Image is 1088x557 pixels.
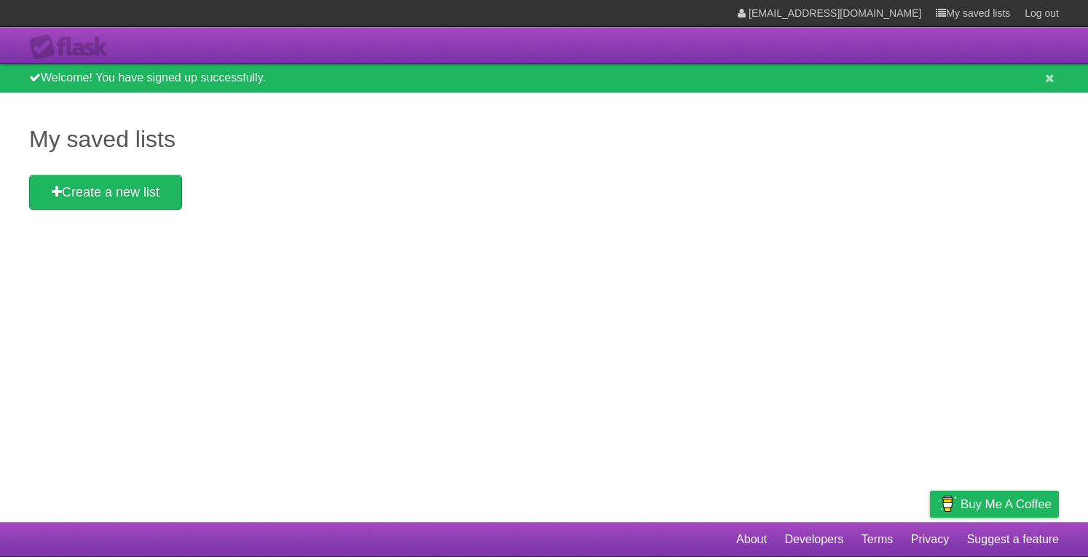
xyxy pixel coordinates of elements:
a: About [736,526,767,553]
h1: My saved lists [29,122,1059,157]
a: Suggest a feature [967,526,1059,553]
a: Create a new list [29,175,182,210]
img: Buy me a coffee [937,491,957,516]
span: Buy me a coffee [961,491,1052,517]
a: Terms [862,526,894,553]
a: Buy me a coffee [930,491,1059,518]
a: Developers [784,526,843,553]
a: Privacy [911,526,949,553]
div: Flask [29,34,117,60]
